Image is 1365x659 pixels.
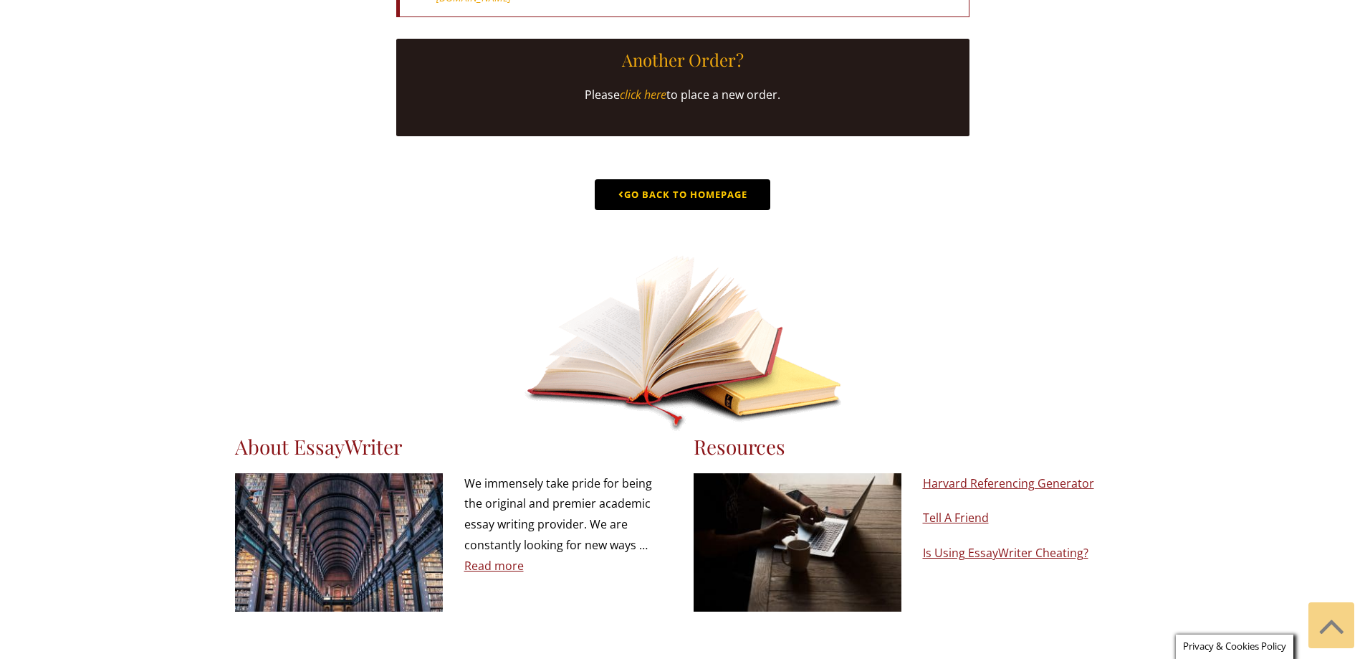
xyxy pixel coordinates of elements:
[595,179,770,210] a: Go Back to Homepage
[235,473,443,612] img: about essaywriter
[923,545,1088,561] a: Is Using EssayWriter Cheating?
[464,473,672,577] p: We immensely take pride for being the original and premier academic essay writing provider. We ar...
[923,510,989,526] a: Tell A Friend
[694,435,901,459] h3: Resources
[464,558,524,574] a: Read more
[585,87,780,103] span: Please to place a new order.
[1183,640,1286,653] span: Privacy & Cookies Policy
[407,49,959,70] h5: Another Order?
[522,252,843,435] img: landing-book.png
[620,87,666,103] a: click here
[923,475,1094,491] a: Harvard Referencing Generator
[694,473,901,612] img: resources
[235,435,443,459] h3: About EssayWriter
